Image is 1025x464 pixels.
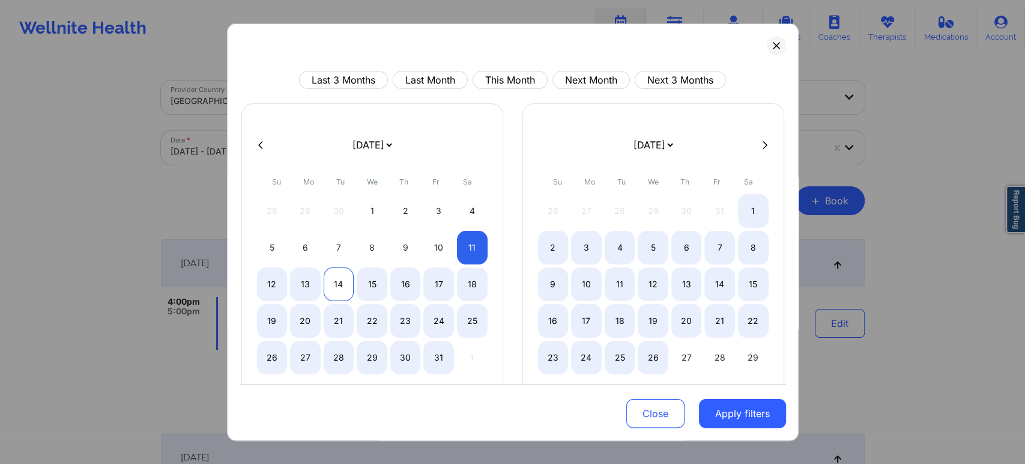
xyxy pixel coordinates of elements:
[617,177,626,186] abbr: Tuesday
[357,304,387,338] div: Wed Oct 22 2025
[457,194,488,228] div: Sat Oct 04 2025
[638,341,668,374] div: Wed Nov 26 2025
[367,177,378,186] abbr: Wednesday
[390,341,421,374] div: Thu Oct 30 2025
[538,231,569,264] div: Sun Nov 02 2025
[638,267,668,301] div: Wed Nov 12 2025
[704,304,735,338] div: Fri Nov 21 2025
[571,231,602,264] div: Mon Nov 03 2025
[457,267,488,301] div: Sat Oct 18 2025
[324,304,354,338] div: Tue Oct 21 2025
[671,267,702,301] div: Thu Nov 13 2025
[680,177,689,186] abbr: Thursday
[423,341,454,374] div: Fri Oct 31 2025
[704,267,735,301] div: Fri Nov 14 2025
[713,177,721,186] abbr: Friday
[638,304,668,338] div: Wed Nov 19 2025
[357,267,387,301] div: Wed Oct 15 2025
[272,177,281,186] abbr: Sunday
[290,231,321,264] div: Mon Oct 06 2025
[257,231,288,264] div: Sun Oct 05 2025
[357,341,387,374] div: Wed Oct 29 2025
[738,267,769,301] div: Sat Nov 15 2025
[290,304,321,338] div: Mon Oct 20 2025
[390,304,421,338] div: Thu Oct 23 2025
[423,231,454,264] div: Fri Oct 10 2025
[648,177,659,186] abbr: Wednesday
[457,231,488,264] div: Sat Oct 11 2025
[538,304,569,338] div: Sun Nov 16 2025
[553,177,562,186] abbr: Sunday
[605,341,635,374] div: Tue Nov 25 2025
[299,71,388,89] button: Last 3 Months
[473,71,548,89] button: This Month
[605,231,635,264] div: Tue Nov 04 2025
[390,194,421,228] div: Thu Oct 02 2025
[571,304,602,338] div: Mon Nov 17 2025
[671,304,702,338] div: Thu Nov 20 2025
[390,267,421,301] div: Thu Oct 16 2025
[738,304,769,338] div: Sat Nov 22 2025
[357,231,387,264] div: Wed Oct 08 2025
[399,177,408,186] abbr: Thursday
[571,341,602,374] div: Mon Nov 24 2025
[744,177,753,186] abbr: Saturday
[671,231,702,264] div: Thu Nov 06 2025
[463,177,472,186] abbr: Saturday
[605,304,635,338] div: Tue Nov 18 2025
[704,231,735,264] div: Fri Nov 07 2025
[538,341,569,374] div: Sun Nov 23 2025
[423,304,454,338] div: Fri Oct 24 2025
[324,341,354,374] div: Tue Oct 28 2025
[571,267,602,301] div: Mon Nov 10 2025
[324,231,354,264] div: Tue Oct 07 2025
[257,341,288,374] div: Sun Oct 26 2025
[423,194,454,228] div: Fri Oct 03 2025
[738,341,769,374] div: Sat Nov 29 2025
[704,341,735,374] div: Fri Nov 28 2025
[303,177,314,186] abbr: Monday
[457,304,488,338] div: Sat Oct 25 2025
[552,71,630,89] button: Next Month
[671,341,702,374] div: Thu Nov 27 2025
[423,267,454,301] div: Fri Oct 17 2025
[584,177,595,186] abbr: Monday
[257,304,288,338] div: Sun Oct 19 2025
[635,71,726,89] button: Next 3 Months
[257,267,288,301] div: Sun Oct 12 2025
[357,194,387,228] div: Wed Oct 01 2025
[538,377,569,411] div: Sun Nov 30 2025
[324,267,354,301] div: Tue Oct 14 2025
[538,267,569,301] div: Sun Nov 09 2025
[638,231,668,264] div: Wed Nov 05 2025
[699,399,786,428] button: Apply filters
[738,194,769,228] div: Sat Nov 01 2025
[390,231,421,264] div: Thu Oct 09 2025
[393,71,468,89] button: Last Month
[626,399,685,428] button: Close
[432,177,440,186] abbr: Friday
[738,231,769,264] div: Sat Nov 08 2025
[290,267,321,301] div: Mon Oct 13 2025
[336,177,345,186] abbr: Tuesday
[290,341,321,374] div: Mon Oct 27 2025
[605,267,635,301] div: Tue Nov 11 2025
